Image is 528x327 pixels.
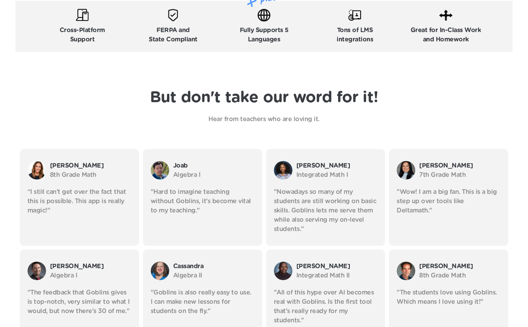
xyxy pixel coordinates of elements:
[296,262,378,271] p: [PERSON_NAME]
[274,187,378,234] p: "Nowadays so many of my students are still working on basic skills. Goblins lets me serve them wh...
[28,288,131,316] p: "The feedback that Goblins gives is top-notch, very similar to what I would, but now there's 30 o...
[411,26,481,44] p: Great for In-Class Work and Homework
[173,161,255,170] p: Joab
[151,187,255,215] p: "Hard to imagine teaching without Goblins, it's become vital to my teaching."
[50,262,131,271] p: [PERSON_NAME]
[274,288,378,325] p: "All of this hype over AI becomes real with Goblins. Is the first tool that's really ready for my...
[50,170,131,180] p: 8th Grade Math
[419,170,500,180] p: 7th Grade Math
[296,161,378,170] p: [PERSON_NAME]
[173,262,255,271] p: Cassandra
[397,288,500,306] p: "The students love using Goblins. Which means I love using it!"
[419,262,500,271] p: [PERSON_NAME]
[173,271,255,280] p: Algebra II
[149,26,198,44] p: FERPA and State Compliant
[419,271,500,280] p: 8th Grade Math
[173,170,255,180] p: Algebra I
[296,170,378,180] p: Integrated Math I
[337,26,373,44] p: Tons of LMS integrations
[240,26,289,44] p: Fully Supports 5 Languages
[28,187,131,215] p: “I still can’t get over the fact that this is possible. This app is really magic!”
[397,187,500,215] p: "Wow! I am a big fan. This is a big step up over tools like Deltamath."
[150,88,378,107] h1: But don't take our word for it!
[50,271,131,280] p: Algebra I
[50,161,131,170] p: [PERSON_NAME]
[419,161,500,170] p: [PERSON_NAME]
[151,288,255,316] p: "Goblins is also really easy to use. I can make new lessons for students on the fly."
[296,271,378,280] p: Integrated Math II
[60,26,105,44] p: Cross-Platform Support
[129,115,400,124] p: Hear from teachers who are loving it.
